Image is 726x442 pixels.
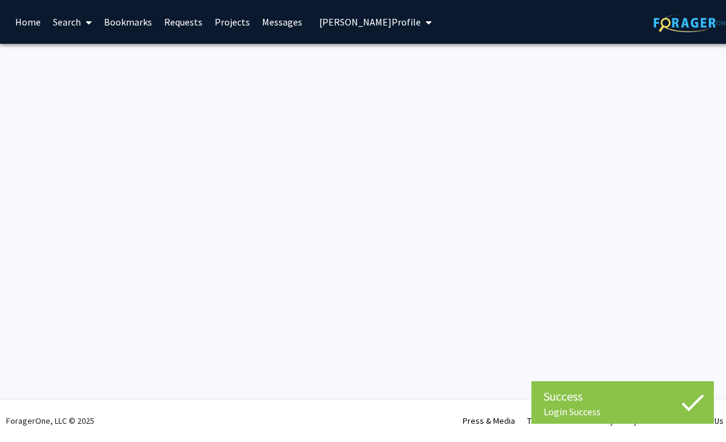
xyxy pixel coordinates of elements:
[47,1,98,43] a: Search
[463,415,515,426] a: Press & Media
[256,1,308,43] a: Messages
[98,1,158,43] a: Bookmarks
[9,1,47,43] a: Home
[6,399,94,442] div: ForagerOne, LLC © 2025
[544,406,702,418] div: Login Success
[544,387,702,406] div: Success
[527,415,575,426] a: Terms of Use
[158,1,209,43] a: Requests
[209,1,256,43] a: Projects
[319,16,421,28] span: [PERSON_NAME] Profile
